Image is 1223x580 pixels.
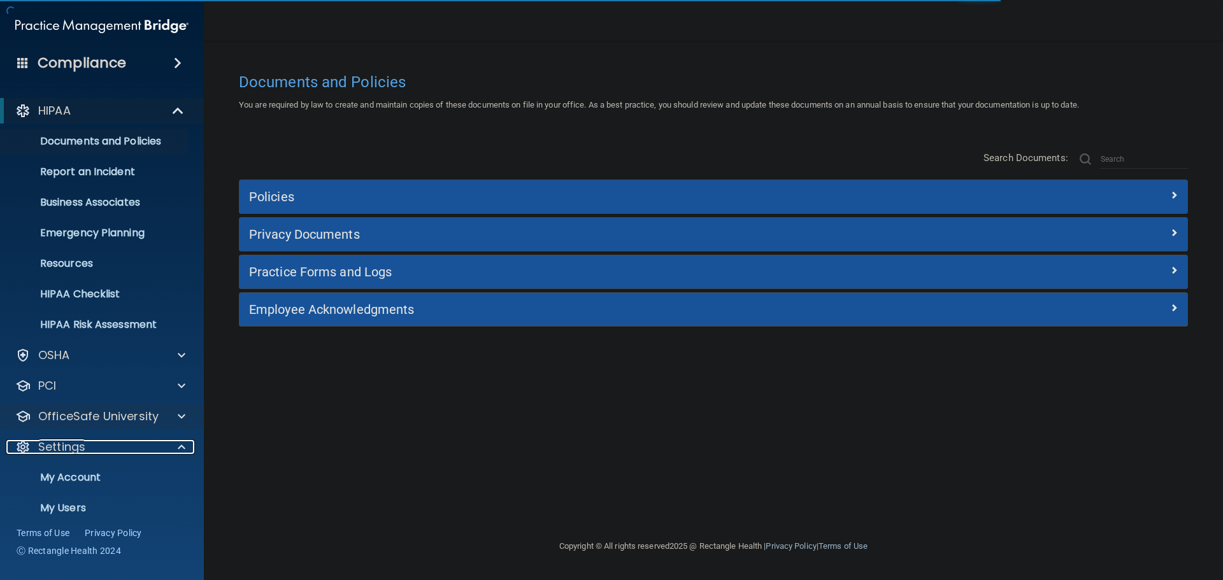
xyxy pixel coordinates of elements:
[249,302,941,316] h5: Employee Acknowledgments
[8,318,182,331] p: HIPAA Risk Assessment
[15,409,185,424] a: OfficeSafe University
[249,190,941,204] h5: Policies
[8,166,182,178] p: Report an Incident
[239,74,1188,90] h4: Documents and Policies
[1101,150,1188,169] input: Search
[38,54,126,72] h4: Compliance
[766,541,816,551] a: Privacy Policy
[819,541,868,551] a: Terms of Use
[8,227,182,239] p: Emergency Planning
[15,13,189,39] img: PMB logo
[249,187,1178,207] a: Policies
[8,502,182,514] p: My Users
[15,378,185,393] a: PCI
[249,224,1178,244] a: Privacy Documents
[249,262,1178,282] a: Practice Forms and Logs
[8,135,182,148] p: Documents and Policies
[249,299,1178,320] a: Employee Acknowledgments
[38,348,70,363] p: OSHA
[38,439,85,455] p: Settings
[249,265,941,279] h5: Practice Forms and Logs
[15,439,185,455] a: Settings
[15,348,185,363] a: OSHA
[38,103,71,118] p: HIPAA
[1080,153,1091,165] img: ic-search.3b580494.png
[239,100,1079,110] span: You are required by law to create and maintain copies of these documents on file in your office. ...
[249,227,941,241] h5: Privacy Documents
[17,544,121,557] span: Ⓒ Rectangle Health 2024
[983,152,1068,164] span: Search Documents:
[481,526,946,567] div: Copyright © All rights reserved 2025 @ Rectangle Health | |
[8,288,182,301] p: HIPAA Checklist
[8,471,182,484] p: My Account
[38,378,56,393] p: PCI
[85,527,142,539] a: Privacy Policy
[8,257,182,270] p: Resources
[8,196,182,209] p: Business Associates
[15,103,185,118] a: HIPAA
[17,527,69,539] a: Terms of Use
[38,409,159,424] p: OfficeSafe University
